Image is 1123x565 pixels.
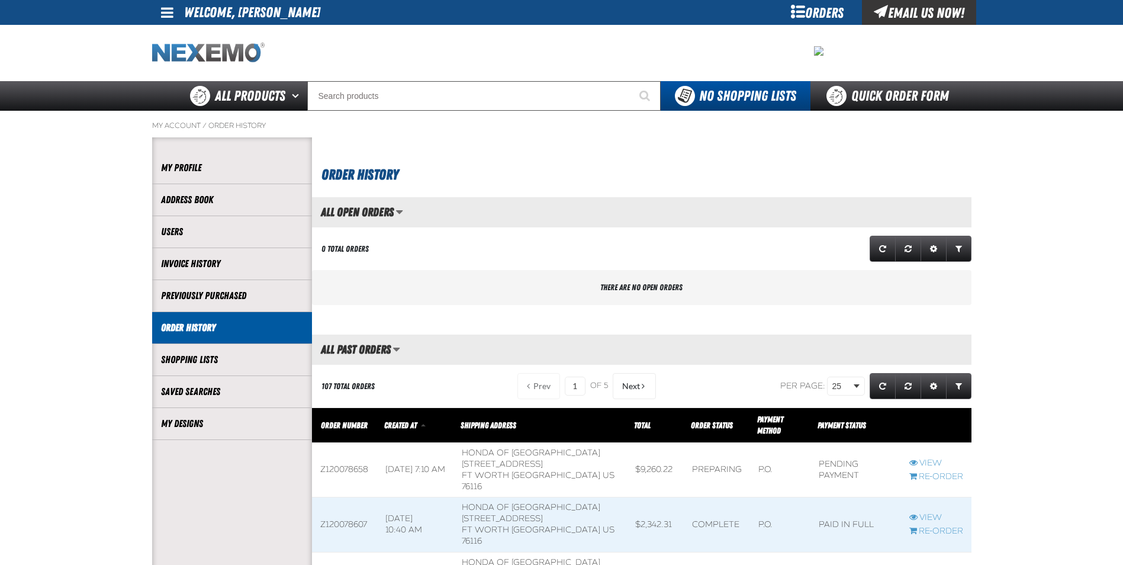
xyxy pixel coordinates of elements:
span: FT WORTH [462,470,509,480]
a: Users [161,225,303,239]
span: All Products [215,85,285,107]
td: Pending payment [810,442,900,497]
td: Z120078607 [312,497,377,553]
span: Created At [384,420,417,430]
a: Previously Purchased [161,289,303,303]
button: Next Page [613,373,656,399]
h2: All Open Orders [312,206,394,219]
span: Next Page [622,381,640,391]
a: View Z120078607 order [909,512,963,524]
span: Honda of [GEOGRAPHIC_DATA] [462,502,600,512]
span: [STREET_ADDRESS] [462,513,543,524]
td: Paid in full [810,497,900,553]
span: Payment Method [757,415,783,435]
span: Honda of [GEOGRAPHIC_DATA] [462,448,600,458]
span: Order History [321,166,398,183]
span: [GEOGRAPHIC_DATA] [511,470,600,480]
div: 107 Total Orders [321,381,375,392]
span: FT WORTH [462,525,509,535]
button: Manage grid views. Current view is All Past Orders [392,339,400,359]
img: Nexemo logo [152,43,265,63]
a: My Designs [161,417,303,431]
button: Manage grid views. Current view is All Open Orders [395,202,403,222]
td: $2,342.31 [627,497,684,553]
a: Expand or Collapse Grid Filters [946,373,971,399]
td: [DATE] 7:10 AM [377,442,454,497]
span: US [603,525,614,535]
span: Payment Status [818,420,866,430]
td: Preparing [684,442,750,497]
a: Reset grid action [895,373,921,399]
a: Order Number [321,420,368,430]
a: Refresh grid action [870,373,896,399]
input: Current page number [565,377,585,396]
a: Re-Order Z120078607 order [909,526,963,537]
nav: Breadcrumbs [152,121,971,130]
td: [DATE] 10:40 AM [377,497,454,553]
button: Start Searching [631,81,661,111]
td: $9,260.22 [627,442,684,497]
td: Complete [684,497,750,553]
button: You do not have available Shopping Lists. Open to Create a New List [661,81,810,111]
bdo: 76116 [462,536,482,546]
h2: All Past Orders [312,343,391,356]
a: Quick Order Form [810,81,971,111]
a: Expand or Collapse Grid Settings [921,373,947,399]
img: 0913759d47fe0bb872ce56e1ce62d35c.jpeg [814,46,823,56]
span: [GEOGRAPHIC_DATA] [511,525,600,535]
th: Row actions [901,408,971,443]
a: Order History [208,121,266,130]
div: 0 Total Orders [321,243,369,255]
a: Saved Searches [161,385,303,399]
span: There are no open orders [600,282,683,292]
span: of 5 [590,381,608,391]
a: Expand or Collapse Grid Settings [921,236,947,262]
button: Open All Products pages [288,81,307,111]
input: Search [307,81,661,111]
a: Address Book [161,193,303,207]
a: My Account [152,121,201,130]
span: Per page: [780,381,825,391]
a: Created At [384,420,419,430]
bdo: 76116 [462,481,482,492]
a: Home [152,43,265,63]
a: Expand or Collapse Grid Filters [946,236,971,262]
td: P.O. [750,497,810,553]
a: Order History [161,321,303,335]
a: Reset grid action [895,236,921,262]
span: 25 [832,380,851,393]
td: P.O. [750,442,810,497]
span: [STREET_ADDRESS] [462,459,543,469]
span: US [603,470,614,480]
a: Re-Order Z120078658 order [909,471,963,483]
a: Order Status [691,420,733,430]
a: Refresh grid action [870,236,896,262]
a: Invoice History [161,257,303,271]
span: / [202,121,207,130]
a: Total [634,420,651,430]
td: Z120078658 [312,442,377,497]
a: View Z120078658 order [909,458,963,469]
span: Shipping Address [461,420,516,430]
span: No Shopping Lists [699,88,796,104]
a: My Profile [161,161,303,175]
a: Shopping Lists [161,353,303,367]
